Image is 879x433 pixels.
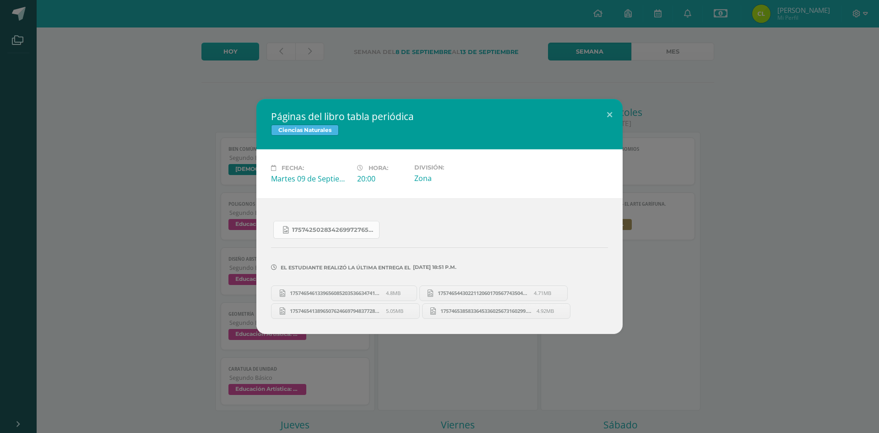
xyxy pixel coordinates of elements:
span: 17574250283426997276571490175841.jpg [292,226,374,234]
a: 17574654138965076246697948377284.jpg 5.05MB [271,303,420,319]
span: Ciencias Naturales [271,125,339,136]
a: 17574250283426997276571490175841.jpg [273,221,380,239]
button: Close (Esc) [597,99,623,130]
span: 17574654430221120601705677435043.jpg [433,290,534,296]
div: Zona [414,173,493,183]
span: 1757465385833645336025673160299.jpg [436,307,537,314]
span: 17574654138965076246697948377284.jpg [285,307,386,314]
span: Fecha: [282,164,304,171]
a: 17574654613396560852035366347418.jpg 4.8MB [271,285,417,301]
div: Martes 09 de Septiembre [271,174,350,184]
label: División: [414,164,493,171]
span: 5.05MB [386,307,403,314]
span: Hora: [369,164,388,171]
span: 4.8MB [386,290,401,296]
span: 4.71MB [534,290,551,296]
span: 4.92MB [537,307,554,314]
span: El estudiante realizó la última entrega el [281,264,411,271]
a: 1757465385833645336025673160299.jpg 4.92MB [422,303,571,319]
a: 17574654430221120601705677435043.jpg 4.71MB [419,285,568,301]
div: 20:00 [357,174,407,184]
span: 17574654613396560852035366347418.jpg [285,290,386,296]
h2: Páginas del libro tabla periódica [271,110,608,123]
